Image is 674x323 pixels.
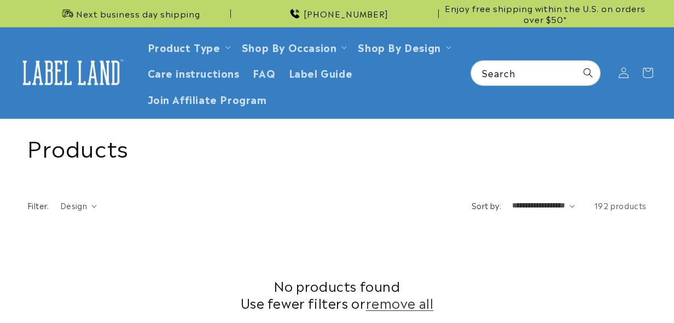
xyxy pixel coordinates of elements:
[594,200,647,211] span: 192 products
[60,200,87,211] span: Design
[27,200,49,211] h2: Filter:
[27,277,647,311] h2: No products found Use fewer filters or
[141,86,274,112] a: Join Affiliate Program
[289,66,353,79] span: Label Guide
[576,61,600,85] button: Search
[13,51,130,94] a: Label Land
[246,60,282,85] a: FAQ
[282,60,359,85] a: Label Guide
[148,39,220,54] a: Product Type
[351,34,455,60] summary: Shop By Design
[358,39,440,54] a: Shop By Design
[253,66,276,79] span: FAQ
[235,34,352,60] summary: Shop By Occasion
[443,3,647,24] span: Enjoy free shipping within the U.S. on orders over $50*
[148,93,267,105] span: Join Affiliate Program
[141,60,246,85] a: Care instructions
[60,200,97,211] summary: Design (0 selected)
[304,8,388,19] span: [PHONE_NUMBER]
[242,41,337,53] span: Shop By Occasion
[472,200,501,211] label: Sort by:
[27,132,647,161] h1: Products
[366,294,434,311] a: remove all
[76,8,200,19] span: Next business day shipping
[141,34,235,60] summary: Product Type
[148,66,240,79] span: Care instructions
[16,56,126,90] img: Label Land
